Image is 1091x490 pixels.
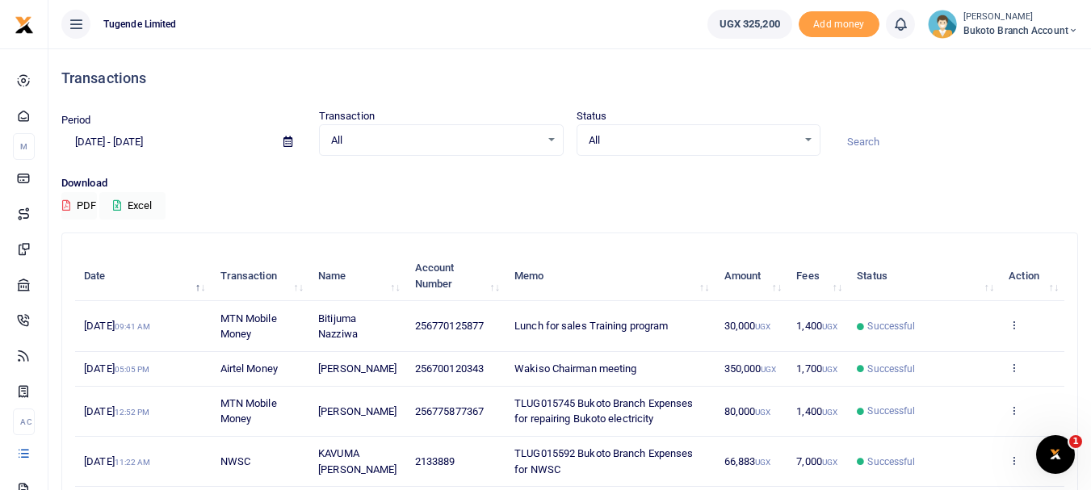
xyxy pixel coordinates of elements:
span: [PERSON_NAME] [318,362,397,375]
span: 80,000 [724,405,771,417]
li: Ac [13,408,35,435]
span: Wakiso Chairman meeting [514,362,636,375]
span: 66,883 [724,455,771,467]
small: UGX [755,458,770,467]
small: UGX [822,322,837,331]
a: Add money [799,17,879,29]
small: UGX [755,322,770,331]
p: Download [61,175,1078,192]
span: Add money [799,11,879,38]
span: [DATE] [84,362,149,375]
span: Tugende Limited [97,17,183,31]
h4: Transactions [61,69,1078,87]
span: 1,700 [796,362,837,375]
span: [PERSON_NAME] [318,405,397,417]
span: All [589,132,798,149]
input: Search [833,128,1078,156]
th: Memo: activate to sort column ascending [506,251,715,301]
li: Wallet ballance [701,10,799,39]
span: Lunch for sales Training program [514,320,668,332]
small: 12:52 PM [115,408,150,417]
span: Successful [867,454,915,469]
small: UGX [822,408,837,417]
th: Amount: activate to sort column ascending [715,251,787,301]
label: Transaction [319,108,375,124]
small: 11:22 AM [115,458,151,467]
span: 256770125877 [415,320,484,332]
img: profile-user [928,10,957,39]
span: 2133889 [415,455,455,467]
span: Successful [867,319,915,333]
span: TLUG015745 Bukoto Branch Expenses for repairing Bukoto electricity [514,397,693,425]
img: logo-small [15,15,34,35]
small: 05:05 PM [115,365,150,374]
span: 7,000 [796,455,837,467]
small: 09:41 AM [115,322,151,331]
small: UGX [822,458,837,467]
button: Excel [99,192,166,220]
a: UGX 325,200 [707,10,792,39]
a: logo-small logo-large logo-large [15,18,34,30]
span: 30,000 [724,320,771,332]
label: Status [577,108,607,124]
span: MTN Mobile Money [220,397,277,425]
span: Bitijuma Nazziwa [318,312,358,341]
small: UGX [822,365,837,374]
span: 256775877367 [415,405,484,417]
span: MTN Mobile Money [220,312,277,341]
button: PDF [61,192,97,220]
span: Successful [867,404,915,418]
span: All [331,132,540,149]
span: 1,400 [796,320,837,332]
th: Status: activate to sort column ascending [848,251,1000,301]
th: Action: activate to sort column ascending [1000,251,1064,301]
li: Toup your wallet [799,11,879,38]
a: profile-user [PERSON_NAME] Bukoto Branch account [928,10,1078,39]
span: NWSC [220,455,250,467]
span: 1,400 [796,405,837,417]
li: M [13,133,35,160]
span: KAVUMA [PERSON_NAME] [318,447,397,475]
input: select period [61,128,271,156]
th: Fees: activate to sort column ascending [787,251,848,301]
th: Transaction: activate to sort column ascending [211,251,309,301]
span: [DATE] [84,405,149,417]
span: Bukoto Branch account [963,23,1078,38]
span: UGX 325,200 [720,16,780,32]
span: 350,000 [724,362,777,375]
small: [PERSON_NAME] [963,10,1078,24]
span: Airtel Money [220,362,278,375]
span: 256700120343 [415,362,484,375]
span: [DATE] [84,320,150,332]
span: TLUG015592 Bukoto Branch Expenses for NWSC [514,447,693,475]
span: Successful [867,362,915,376]
small: UGX [761,365,776,374]
th: Date: activate to sort column descending [75,251,211,301]
label: Period [61,112,91,128]
span: [DATE] [84,455,150,467]
th: Name: activate to sort column ascending [309,251,406,301]
small: UGX [755,408,770,417]
iframe: Intercom live chat [1036,435,1075,474]
span: 1 [1069,435,1082,448]
th: Account Number: activate to sort column ascending [406,251,506,301]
